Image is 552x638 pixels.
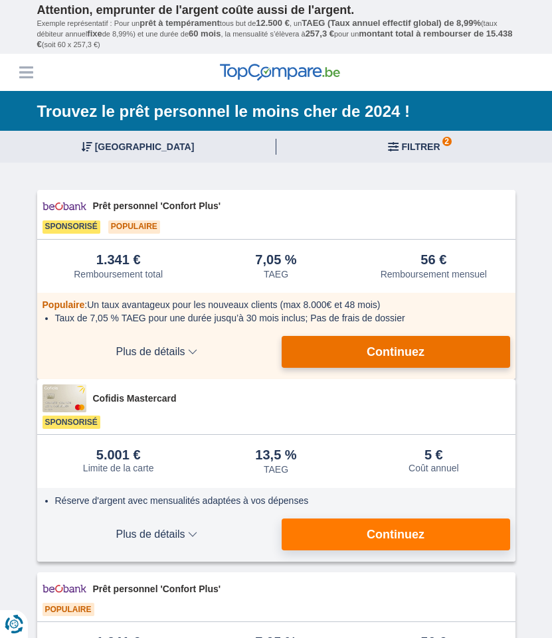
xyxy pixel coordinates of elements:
[282,336,510,368] button: Continuez
[256,18,290,28] span: 12.500 €
[409,463,459,473] div: Coût annuel
[43,299,85,310] span: Populaire
[264,464,288,475] div: TAEG
[37,29,513,49] span: montant total à rembourser de 15.438 €
[442,137,452,146] span: 2
[87,299,380,310] span: Un taux avantageux pour les nouveaux clients (max 8.000€ et 48 mois)
[55,311,506,325] li: Taux de 7,05 % TAEG pour une durée jusqu’à 30 mois inclus; Pas de frais de dossier
[302,18,481,28] span: TAEG (Taux annuel effectif global) de 8,99%
[43,195,86,217] img: pret personnel Beobank
[139,18,220,28] span: prêt à tempérament
[367,346,424,358] span: Continuez
[282,518,510,550] button: Continuez
[37,101,515,122] h1: Trouvez le prêt personnel le moins cher de 2024 !
[16,62,36,82] button: Menu
[367,528,424,540] span: Continuez
[43,336,271,368] button: Plus de détails
[264,269,288,279] div: TAEG
[424,448,443,461] div: 5 €
[93,392,510,405] span: Cofidis Mastercard
[43,384,86,412] img: pret personnel Cofidis CC
[43,347,271,357] span: Plus de détails
[276,131,552,163] button: 2Filtrer
[189,29,221,39] span: 60 mois
[43,578,86,599] img: pret personnel Beobank
[255,253,296,268] div: 7,05 %
[43,603,94,616] span: Populaire
[43,416,100,429] span: Sponsorisé
[43,220,100,234] span: Sponsorisé
[255,448,296,463] div: 13,5 %
[43,518,271,550] button: Plus de détails
[43,298,510,311] div: :
[37,3,515,18] p: Attention, emprunter de l'argent coûte aussi de l'argent.
[37,18,515,50] p: Exemple représentatif : Pour un tous but de , un (taux débiteur annuel de 8,99%) et une durée de ...
[93,582,510,596] span: Prêt personnel 'Confort Plus'
[401,142,440,151] span: Filtrer
[108,220,160,234] span: Populaire
[83,463,154,473] div: Limite de la carte
[74,269,163,279] div: Remboursement total
[43,529,271,540] span: Plus de détails
[96,448,141,461] div: 5.001 €
[381,269,487,279] div: Remboursement mensuel
[306,29,334,39] span: 257,3 €
[93,199,510,212] span: Prêt personnel 'Confort Plus'
[220,64,340,81] img: TopCompare
[87,29,102,39] span: fixe
[420,253,446,268] div: 56 €
[96,253,141,268] div: 1.341 €
[55,494,506,507] li: Réserve d'argent avec mensualités adaptées à vos dépenses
